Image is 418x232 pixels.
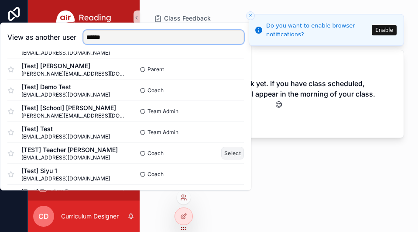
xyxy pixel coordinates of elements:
span: Coach [147,45,164,52]
span: CD [38,211,49,222]
span: Coach [147,87,164,93]
span: Parent [147,66,164,73]
span: [PERSON_NAME][EMAIL_ADDRESS][DOMAIN_NAME] [21,112,126,119]
img: App logo [56,10,111,24]
h2: View as another user [7,32,76,42]
span: [EMAIL_ADDRESS][DOMAIN_NAME] [21,133,110,140]
div: Do you want to enable browser notifications? [266,21,369,38]
h2: No class feedback yet. If you have class scheduled, student feedback will appear in the morning o... [182,78,376,110]
button: Enable [372,25,397,35]
button: Close toast [246,11,255,20]
button: Select [221,147,244,159]
span: [EMAIL_ADDRESS][DOMAIN_NAME] [21,49,110,56]
span: [EMAIL_ADDRESS][DOMAIN_NAME] [21,175,110,182]
span: Class Feedback [164,14,211,23]
span: [Test] Demo Test [21,82,110,91]
p: Curriculum Designer [61,212,119,221]
span: [EMAIL_ADDRESS][DOMAIN_NAME] [21,91,110,98]
span: [Test] [School] [PERSON_NAME] [21,103,126,112]
span: [Test] Teacher Demo [21,187,110,196]
span: [PERSON_NAME][EMAIL_ADDRESS][DOMAIN_NAME] [21,70,126,77]
span: Team Admin [147,128,178,135]
span: Team Admin [147,107,178,114]
span: [EMAIL_ADDRESS][DOMAIN_NAME] [21,154,118,161]
span: [Test] Test [21,124,110,133]
span: Coach [147,149,164,156]
span: [Test] [PERSON_NAME] [21,61,126,70]
span: [TEST] Teacher [PERSON_NAME] [21,145,118,154]
span: [Test] Siyu 1 [21,166,110,175]
a: Class Feedback [154,14,211,23]
span: Coach [147,170,164,177]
